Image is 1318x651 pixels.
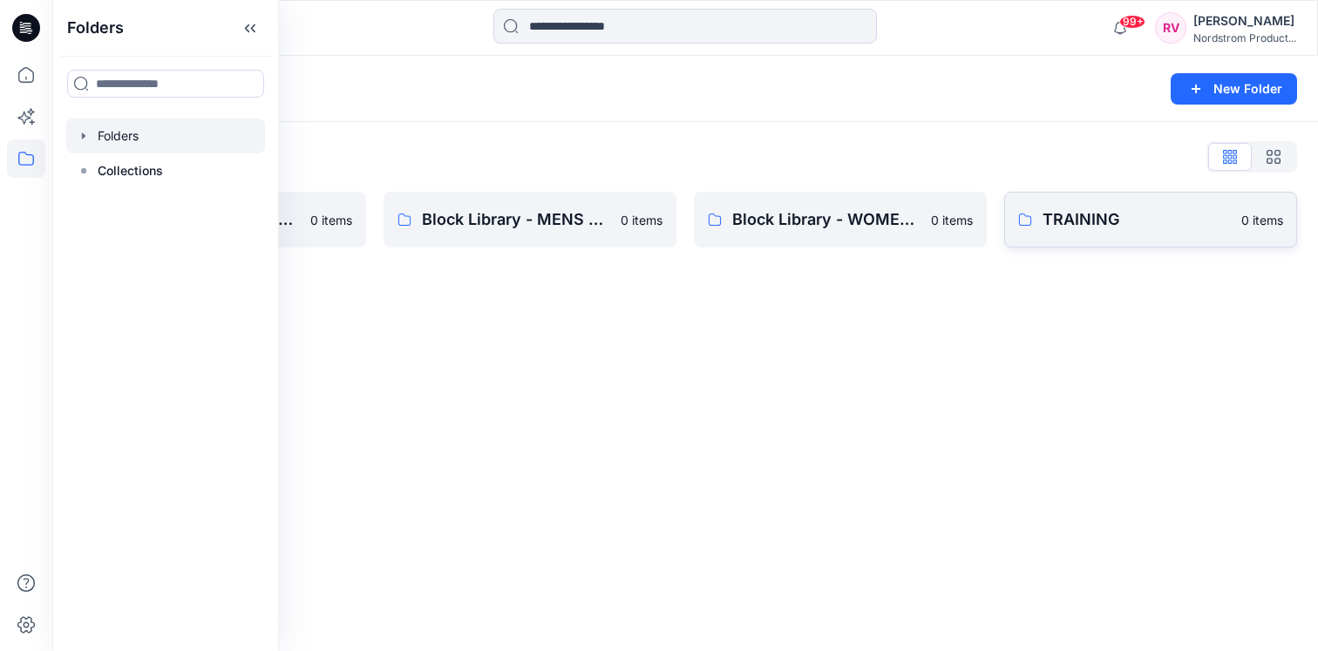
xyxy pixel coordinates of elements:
div: [PERSON_NAME] [1193,10,1296,31]
div: Nordstrom Product... [1193,31,1296,44]
p: TRAINING [1043,207,1231,232]
p: 0 items [621,211,662,229]
a: Block Library - MENS TAILORED0 items [384,192,676,248]
a: Block Library - WOMENS0 items [694,192,987,248]
p: 0 items [310,211,352,229]
a: TRAINING0 items [1004,192,1297,248]
p: 0 items [931,211,973,229]
p: 0 items [1241,211,1283,229]
span: 99+ [1119,15,1145,29]
p: Collections [98,160,163,181]
p: Block Library - WOMENS [732,207,921,232]
div: RV [1155,12,1186,44]
button: New Folder [1171,73,1297,105]
p: Block Library - MENS TAILORED [422,207,610,232]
